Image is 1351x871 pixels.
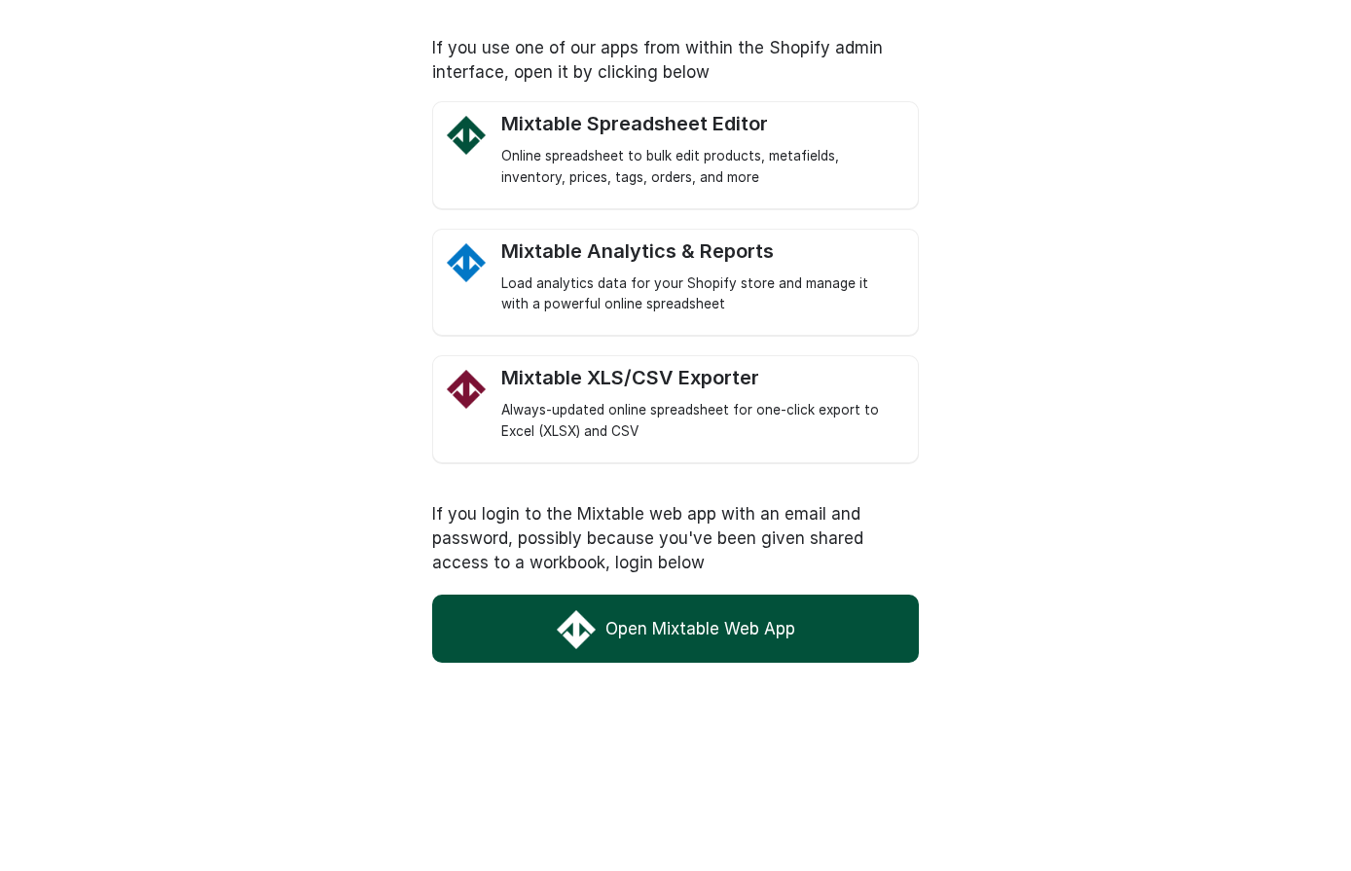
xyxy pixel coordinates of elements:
[557,610,596,649] img: Mixtable Web App
[501,239,898,264] div: Mixtable Analytics & Reports
[501,400,898,443] div: Always-updated online spreadsheet for one-click export to Excel (XLSX) and CSV
[501,112,898,136] div: Mixtable Spreadsheet Editor
[501,273,898,316] div: Load analytics data for your Shopify store and manage it with a powerful online spreadsheet
[432,502,919,575] p: If you login to the Mixtable web app with an email and password, possibly because you've been giv...
[447,243,486,282] img: Mixtable Analytics
[501,366,898,390] div: Mixtable XLS/CSV Exporter
[432,36,919,85] p: If you use one of our apps from within the Shopify admin interface, open it by clicking below
[501,112,898,189] a: Mixtable Spreadsheet Editor Logo Mixtable Spreadsheet Editor Online spreadsheet to bulk edit prod...
[501,239,898,316] a: Mixtable Analytics Mixtable Analytics & Reports Load analytics data for your Shopify store and ma...
[432,595,919,663] a: Open Mixtable Web App
[501,366,898,443] a: Mixtable Excel and CSV Exporter app Logo Mixtable XLS/CSV Exporter Always-updated online spreadsh...
[447,370,486,409] img: Mixtable Excel and CSV Exporter app Logo
[501,146,898,189] div: Online spreadsheet to bulk edit products, metafields, inventory, prices, tags, orders, and more
[447,116,486,155] img: Mixtable Spreadsheet Editor Logo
